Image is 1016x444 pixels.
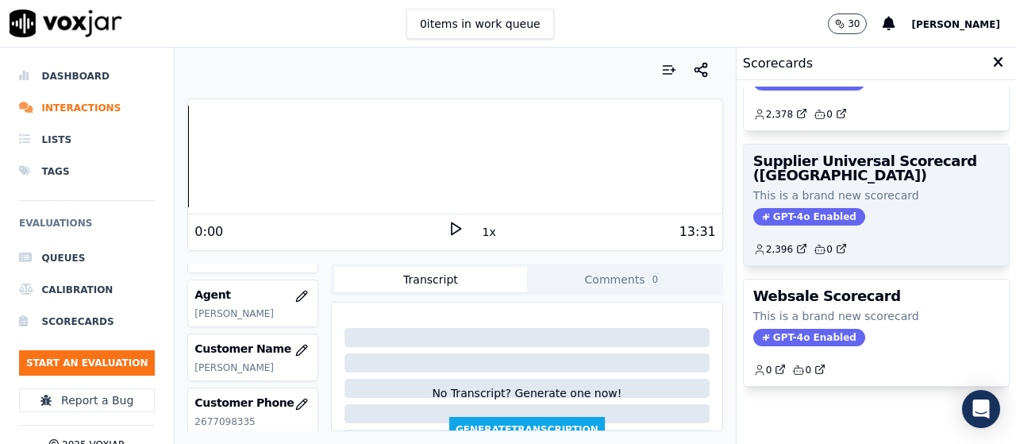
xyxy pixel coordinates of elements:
a: Tags [19,156,155,187]
button: GenerateTranscription [449,417,605,442]
h6: Evaluations [19,214,155,242]
button: 2,396 [753,243,814,256]
a: Scorecards [19,306,155,338]
a: Calibration [19,274,155,306]
div: Scorecards [737,48,1016,80]
div: Open Intercom Messenger [962,390,1000,428]
div: 0:00 [194,222,223,241]
button: 0 [753,364,793,376]
button: Transcript [334,267,527,292]
button: 30 [828,14,867,34]
a: 0 [753,364,787,376]
button: Comments [527,267,720,292]
img: voxjar logo [10,10,122,37]
div: No Transcript? Generate one now! [432,385,622,417]
a: 0 [792,364,825,376]
span: [PERSON_NAME] [911,19,1000,30]
div: 13:31 [679,222,716,241]
button: 2,378 [753,108,814,121]
a: 2,396 [753,243,807,256]
h3: Supplier Universal Scorecard ([GEOGRAPHIC_DATA]) [753,154,999,183]
h3: Websale Scorecard [753,289,999,303]
button: 1x [479,221,499,243]
h3: Agent [194,287,311,303]
span: 0 [648,272,662,287]
h3: Customer Phone [194,395,311,411]
a: Interactions [19,92,155,124]
button: 0items in work queue [406,9,554,39]
a: Queues [19,242,155,274]
button: [PERSON_NAME] [911,14,1016,33]
p: 30 [848,17,860,30]
a: Lists [19,124,155,156]
button: Report a Bug [19,388,155,412]
a: 0 [814,108,847,121]
button: 30 [828,14,883,34]
p: 2677098335 [194,415,311,428]
p: This is a brand new scorecard [753,308,999,324]
a: Dashboard [19,60,155,92]
p: [PERSON_NAME] [194,361,311,374]
h3: Customer Name [194,341,311,357]
a: 2,378 [753,108,807,121]
span: GPT-4o Enabled [753,329,865,346]
a: 0 [814,243,847,256]
span: GPT-4o Enabled [753,208,865,226]
p: This is a brand new scorecard [753,187,999,203]
p: [PERSON_NAME] [194,307,311,320]
button: Start an Evaluation [19,350,155,376]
